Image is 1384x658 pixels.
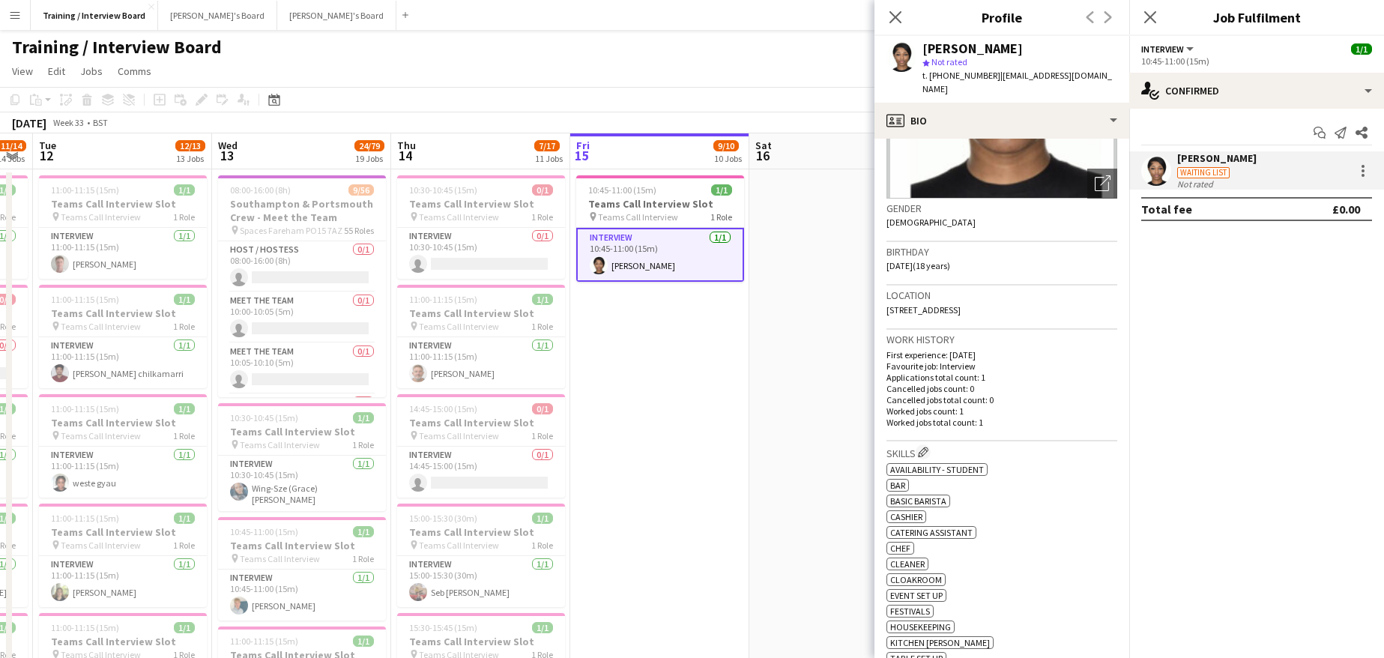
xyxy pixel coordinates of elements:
span: 11:00-11:15 (15m) [51,184,119,196]
app-job-card: 11:00-11:15 (15m)1/1Teams Call Interview Slot Teams Call Interview1 RoleInterview1/111:00-11:15 (... [39,285,207,388]
span: 1 Role [352,553,374,564]
span: 1 Role [531,321,553,332]
app-job-card: 15:00-15:30 (30m)1/1Teams Call Interview Slot Teams Call Interview1 RoleInterview1/115:00-15:30 (... [397,504,565,607]
button: [PERSON_NAME]'s Board [158,1,277,30]
app-job-card: 11:00-11:15 (15m)1/1Teams Call Interview Slot Teams Call Interview1 RoleInterview1/111:00-11:15 (... [39,394,207,498]
span: 1/1 [174,294,195,305]
span: Cashier [890,511,922,522]
p: Cancelled jobs total count: 0 [886,394,1117,405]
span: Catering Assistant [890,527,973,538]
span: 1/1 [711,184,732,196]
h1: Training / Interview Board [12,36,222,58]
div: Open photos pop-in [1087,169,1117,199]
div: 10:45-11:00 (15m)1/1Teams Call Interview Slot Teams Call Interview1 RoleInterview1/110:45-11:00 (... [576,175,744,282]
span: 10:45-11:00 (15m) [588,184,656,196]
button: [PERSON_NAME]'s Board [277,1,396,30]
span: Availability - Student [890,464,984,475]
app-job-card: 11:00-11:15 (15m)1/1Teams Call Interview Slot Teams Call Interview1 RoleInterview1/111:00-11:15 (... [397,285,565,388]
span: 1/1 [353,526,374,537]
span: 9/10 [713,140,739,151]
span: 9/56 [348,184,374,196]
app-card-role: Interview1/115:00-15:30 (30m)Seb [PERSON_NAME] [397,556,565,607]
app-job-card: 08:00-16:00 (8h)9/56Southampton & Portsmouth Crew - Meet the Team Spaces Fareham PO15 7AZ55 Roles... [218,175,386,397]
span: t. [PHONE_NUMBER] [922,70,1000,81]
span: 11:00-11:15 (15m) [51,513,119,524]
h3: Skills [886,444,1117,460]
span: Event Set Up [890,590,943,601]
div: Confirmed [1129,73,1384,109]
span: 1/1 [1351,43,1372,55]
div: [PERSON_NAME] [1177,151,1257,165]
span: Teams Call Interview [419,540,499,551]
h3: Teams Call Interview Slot [397,307,565,320]
h3: Birthday [886,245,1117,259]
h3: Teams Call Interview Slot [397,197,565,211]
h3: Profile [874,7,1129,27]
h3: Work history [886,333,1117,346]
div: BST [93,117,108,128]
app-card-role: Interview1/111:00-11:15 (15m)[PERSON_NAME] [39,556,207,607]
button: Training / Interview Board [31,1,158,30]
p: Worked jobs count: 1 [886,405,1117,417]
span: Interview [1141,43,1184,55]
span: Teams Call Interview [598,211,678,223]
h3: Teams Call Interview Slot [39,635,207,648]
span: Fri [576,139,590,152]
span: Edit [48,64,65,78]
div: Bio [874,103,1129,139]
h3: Teams Call Interview Slot [397,416,565,429]
span: 1/1 [174,622,195,633]
span: 1/1 [174,403,195,414]
span: Thu [397,139,416,152]
app-card-role: Host / Hostess0/108:00-16:00 (8h) [218,241,386,292]
span: 1/1 [353,636,374,647]
span: 11:00-11:15 (15m) [230,636,298,647]
app-job-card: 10:30-10:45 (15m)1/1Teams Call Interview Slot Teams Call Interview1 RoleInterview1/110:30-10:45 (... [218,403,386,511]
span: 15:30-15:45 (15m) [409,622,477,633]
span: 1/1 [532,622,553,633]
span: BASIC BARISTA [890,495,946,507]
div: 10:45-11:00 (15m) [1141,55,1372,67]
span: 12 [37,147,56,164]
div: [PERSON_NAME] [922,42,1023,55]
h3: Teams Call Interview Slot [39,525,207,539]
span: 1/1 [353,412,374,423]
span: Teams Call Interview [419,430,499,441]
app-card-role: Meet The Team0/110:00-10:05 (5m) [218,292,386,343]
div: 10 Jobs [714,153,742,164]
span: 12/13 [175,140,205,151]
div: 11 Jobs [535,153,563,164]
div: 11:00-11:15 (15m)1/1Teams Call Interview Slot Teams Call Interview1 RoleInterview1/111:00-11:15 (... [39,175,207,279]
app-job-card: 14:45-15:00 (15m)0/1Teams Call Interview Slot Teams Call Interview1 RoleInterview0/114:45-15:00 (... [397,394,565,498]
p: Cancelled jobs count: 0 [886,383,1117,394]
span: Week 33 [49,117,87,128]
div: 19 Jobs [355,153,384,164]
app-job-card: 11:00-11:15 (15m)1/1Teams Call Interview Slot Teams Call Interview1 RoleInterview1/111:00-11:15 (... [39,504,207,607]
app-card-role: Meet The Team0/1 [218,394,386,445]
span: Teams Call Interview [61,321,141,332]
span: 11:00-11:15 (15m) [51,403,119,414]
span: 0/1 [532,184,553,196]
span: [DATE] (18 years) [886,260,950,271]
span: [DEMOGRAPHIC_DATA] [886,217,976,228]
span: 14:45-15:00 (15m) [409,403,477,414]
app-job-card: 10:45-11:00 (15m)1/1Teams Call Interview Slot Teams Call Interview1 RoleInterview1/110:45-11:00 (... [218,517,386,621]
span: 11:00-11:15 (15m) [409,294,477,305]
app-card-role: Interview1/111:00-11:15 (15m)[PERSON_NAME] [397,337,565,388]
span: 15 [574,147,590,164]
h3: Gender [886,202,1117,215]
h3: Teams Call Interview Slot [218,539,386,552]
app-job-card: 10:30-10:45 (15m)0/1Teams Call Interview Slot Teams Call Interview1 RoleInterview0/110:30-10:45 (... [397,175,565,279]
div: [DATE] [12,115,46,130]
p: Favourite job: Interview [886,360,1117,372]
span: Cleaner [890,558,925,570]
span: 10:30-10:45 (15m) [409,184,477,196]
app-card-role: Interview1/110:45-11:00 (15m)[PERSON_NAME] [218,570,386,621]
span: 15:00-15:30 (30m) [409,513,477,524]
span: Teams Call Interview [240,553,320,564]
